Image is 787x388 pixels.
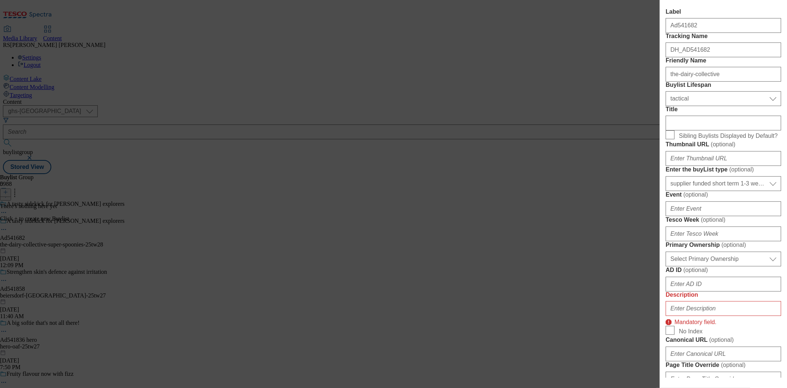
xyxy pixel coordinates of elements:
span: ( optional ) [701,217,725,223]
label: Canonical URL [666,336,781,344]
span: ( optional ) [683,191,708,198]
label: Tracking Name [666,33,781,40]
label: Page Title Override [666,361,781,369]
input: Enter Friendly Name [666,67,781,82]
input: Enter Canonical URL [666,347,781,361]
input: Enter Event [666,201,781,216]
input: Enter Thumbnail URL [666,151,781,166]
label: Label [666,8,781,15]
label: Friendly Name [666,57,781,64]
label: Buylist Lifespan [666,82,781,88]
label: Tesco Week [666,216,781,224]
label: Thumbnail URL [666,141,781,148]
span: No Index [679,328,703,335]
label: AD ID [666,266,781,274]
span: ( optional ) [683,267,708,273]
span: ( optional ) [711,141,735,147]
span: ( optional ) [721,362,746,368]
span: ( optional ) [721,242,746,248]
label: Title [666,106,781,113]
input: Enter Tracking Name [666,42,781,57]
input: Enter AD ID [666,277,781,292]
label: Event [666,191,781,198]
input: Enter Label [666,18,781,33]
input: Enter Description [666,301,781,316]
span: Sibling Buylists Displayed by Default? [679,133,778,139]
label: Description [666,292,781,298]
span: ( optional ) [729,166,754,173]
input: Enter Page Title Override [666,372,781,387]
label: Primary Ownership [666,241,781,249]
p: Mandatory field. [674,316,717,326]
label: Enter the buyList type [666,166,781,173]
input: Enter Tesco Week [666,227,781,241]
input: Enter Title [666,116,781,130]
span: ( optional ) [709,337,734,343]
